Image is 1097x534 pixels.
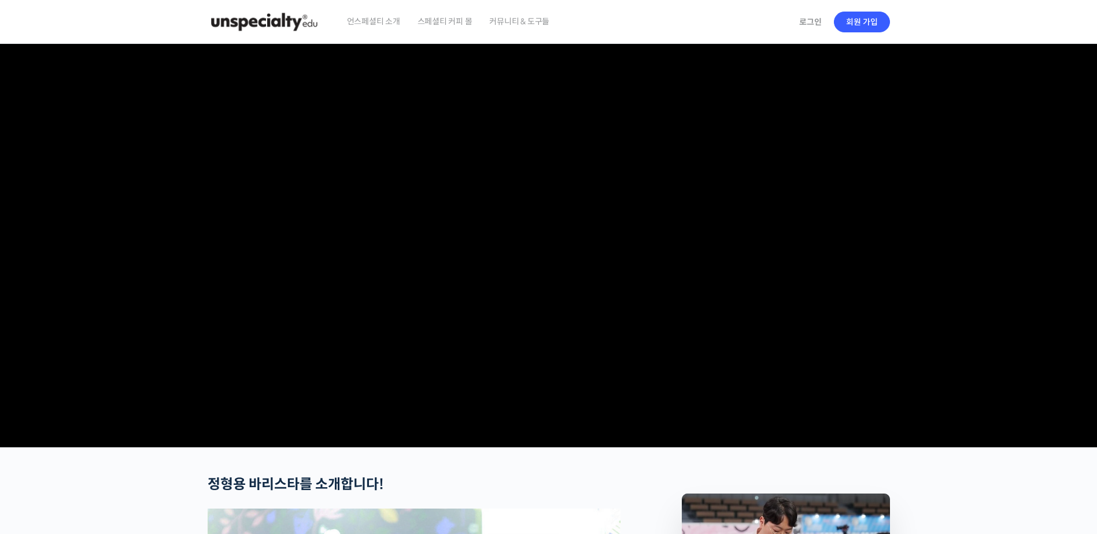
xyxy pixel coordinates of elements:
a: 로그인 [792,9,829,35]
a: 회원 가입 [834,12,890,32]
strong: 정형용 바리스타를 소개합니다! [208,476,384,493]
